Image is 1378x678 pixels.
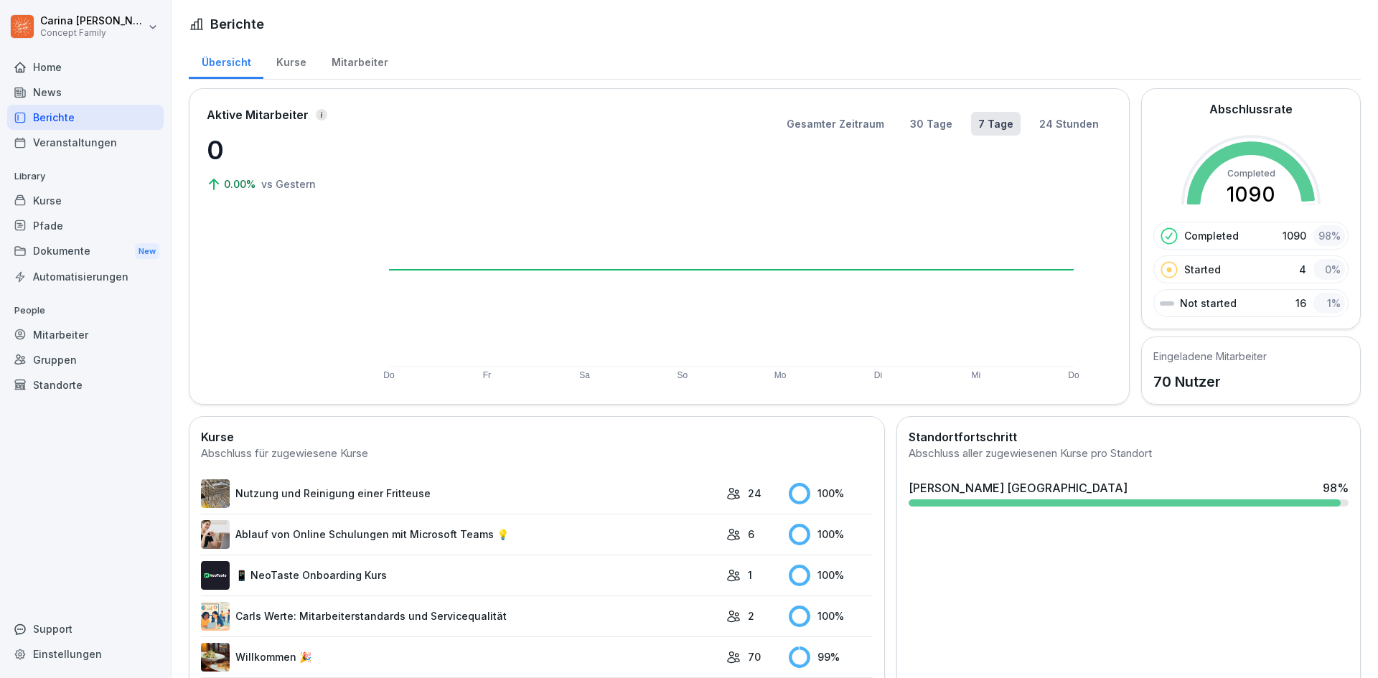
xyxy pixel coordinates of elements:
a: Ablauf von Online Schulungen mit Microsoft Teams 💡 [201,520,719,549]
button: Gesamter Zeitraum [779,112,891,136]
a: News [7,80,164,105]
a: Home [7,55,164,80]
text: So [678,370,688,380]
h2: Kurse [201,428,873,446]
text: Sa [579,370,590,380]
p: 1090 [1283,228,1306,243]
a: Einstellungen [7,641,164,667]
a: Gruppen [7,347,164,372]
div: 100 % [789,524,873,545]
p: People [7,299,164,322]
a: Nutzung und Reinigung einer Fritteuse [201,479,719,508]
a: Standorte [7,372,164,397]
button: 24 Stunden [1032,112,1106,136]
p: 16 [1295,296,1306,311]
p: 2 [748,608,754,623]
p: 1 [748,568,752,583]
p: Started [1184,262,1221,277]
div: 0 % [1313,259,1345,280]
img: e8eoks8cju23yjmx0b33vrq2.png [201,520,230,549]
div: Dokumente [7,238,164,265]
a: Willkommen 🎉 [201,643,719,672]
text: Di [874,370,882,380]
div: Abschluss für zugewiesene Kurse [201,446,873,462]
p: 24 [748,486,761,501]
a: Mitarbeiter [7,322,164,347]
div: 100 % [789,606,873,627]
p: vs Gestern [261,176,316,192]
p: Not started [1180,296,1237,311]
a: Automatisierungen [7,264,164,289]
text: Fr [483,370,491,380]
p: 70 Nutzer [1153,371,1267,392]
a: Veranstaltungen [7,130,164,155]
p: 6 [748,527,754,542]
img: wogpw1ad3b6xttwx9rgsg3h8.png [201,561,230,590]
div: 100 % [789,565,873,586]
p: Completed [1184,228,1239,243]
h5: Eingeladene Mitarbeiter [1153,349,1267,364]
a: 📱 NeoTaste Onboarding Kurs [201,561,719,590]
text: Mi [971,370,980,380]
h2: Standortfortschritt [909,428,1349,446]
div: Abschluss aller zugewiesenen Kurse pro Standort [909,446,1349,462]
a: DokumenteNew [7,238,164,265]
div: 100 % [789,483,873,504]
p: 0.00% [224,176,258,192]
div: 1 % [1313,293,1345,314]
p: 4 [1299,262,1306,277]
a: [PERSON_NAME] [GEOGRAPHIC_DATA]98% [903,474,1354,512]
h2: Abschlussrate [1209,100,1293,118]
text: Mo [774,370,787,380]
button: 30 Tage [903,112,960,136]
p: Aktive Mitarbeiter [207,106,309,123]
p: Carina [PERSON_NAME] [40,15,145,27]
img: aev8ouj9qek4l5i45z2v16li.png [201,643,230,672]
p: 70 [748,649,761,664]
a: Kurse [7,188,164,213]
text: Do [1068,370,1079,380]
a: Mitarbeiter [319,42,400,79]
div: 98 % [1323,479,1349,496]
p: Library [7,165,164,188]
a: Übersicht [189,42,263,79]
a: Kurse [263,42,319,79]
p: 0 [207,131,350,169]
div: New [135,243,159,260]
div: [PERSON_NAME] [GEOGRAPHIC_DATA] [909,479,1128,496]
a: Carls Werte: Mitarbeiterstandards und Servicequalität [201,602,719,631]
div: 98 % [1313,225,1345,246]
img: b2msvuojt3s6egexuweix326.png [201,479,230,508]
p: Concept Family [40,28,145,38]
text: Do [383,370,395,380]
div: 99 % [789,646,873,668]
div: Support [7,616,164,641]
img: crzzj3aw757s79duwivw1i9c.png [201,602,230,631]
h1: Berichte [210,14,264,34]
a: Pfade [7,213,164,238]
a: Berichte [7,105,164,130]
button: 7 Tage [971,112,1021,136]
